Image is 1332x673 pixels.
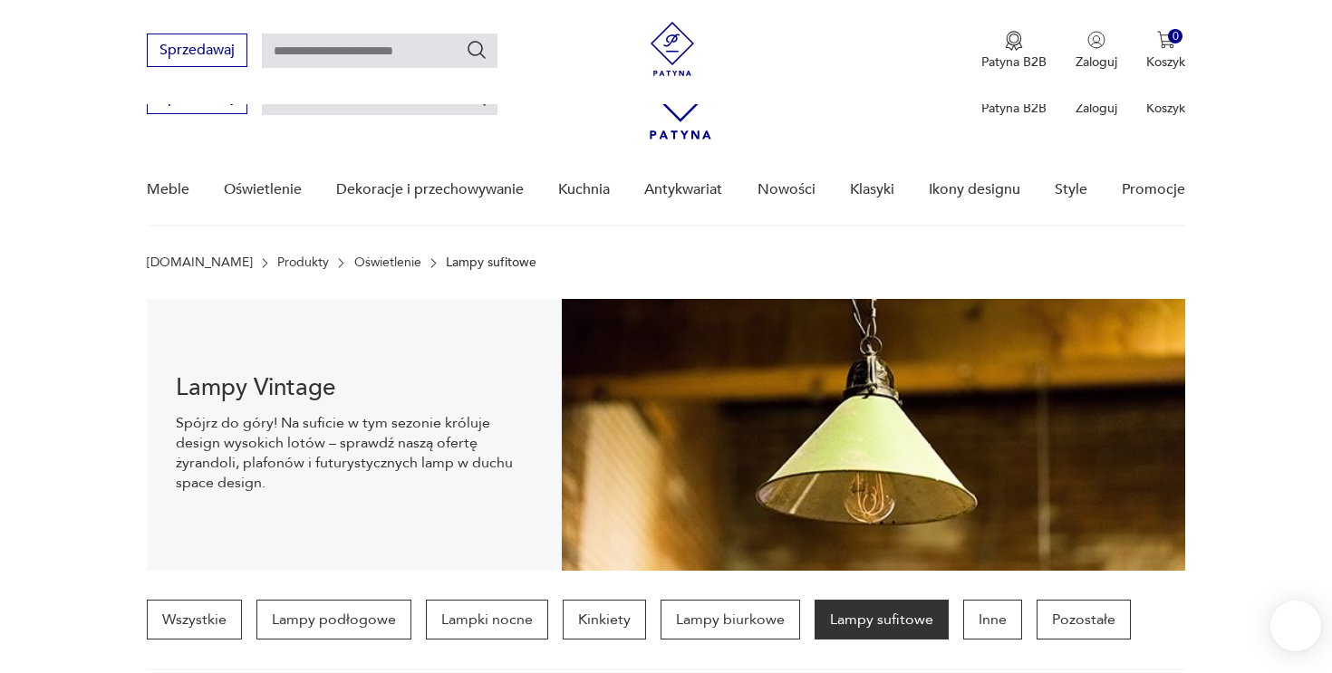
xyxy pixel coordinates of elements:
a: [DOMAIN_NAME] [147,255,253,270]
a: Kinkiety [563,600,646,639]
img: Ikonka użytkownika [1087,31,1105,49]
a: Style [1055,155,1087,225]
a: Produkty [277,255,329,270]
a: Lampki nocne [426,600,548,639]
p: Patyna B2B [981,53,1047,71]
img: Ikona koszyka [1157,31,1175,49]
img: Ikona medalu [1005,31,1023,51]
img: Patyna - sklep z meblami i dekoracjami vintage [645,22,700,76]
a: Lampy podłogowe [256,600,411,639]
a: Promocje [1122,155,1185,225]
p: Spójrz do góry! Na suficie w tym sezonie króluje design wysokich lotów – sprawdź naszą ofertę żyr... [176,413,534,493]
p: Koszyk [1146,100,1185,117]
p: Patyna B2B [981,100,1047,117]
img: Lampy sufitowe w stylu vintage [562,299,1185,571]
a: Inne [963,600,1022,639]
button: Szukaj [466,39,487,61]
a: Dekoracje i przechowywanie [336,155,524,225]
button: Patyna B2B [981,31,1047,71]
a: Lampy sufitowe [815,600,949,639]
a: Oświetlenie [224,155,302,225]
a: Wszystkie [147,600,242,639]
p: Koszyk [1146,53,1185,71]
div: 0 [1168,29,1183,44]
button: 0Koszyk [1146,31,1185,71]
button: Sprzedawaj [147,34,247,67]
a: Sprzedawaj [147,92,247,105]
iframe: Smartsupp widget button [1270,601,1321,651]
p: Zaloguj [1076,100,1117,117]
a: Kuchnia [558,155,610,225]
p: Lampy sufitowe [446,255,536,270]
h1: Lampy Vintage [176,377,534,399]
a: Ikony designu [929,155,1020,225]
a: Antykwariat [644,155,722,225]
a: Lampy biurkowe [661,600,800,639]
button: Zaloguj [1076,31,1117,71]
a: Oświetlenie [354,255,421,270]
a: Ikona medaluPatyna B2B [981,31,1047,71]
a: Klasyki [850,155,894,225]
a: Meble [147,155,189,225]
a: Pozostałe [1037,600,1131,639]
p: Zaloguj [1076,53,1117,71]
a: Sprzedawaj [147,45,247,58]
a: Nowości [758,155,816,225]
